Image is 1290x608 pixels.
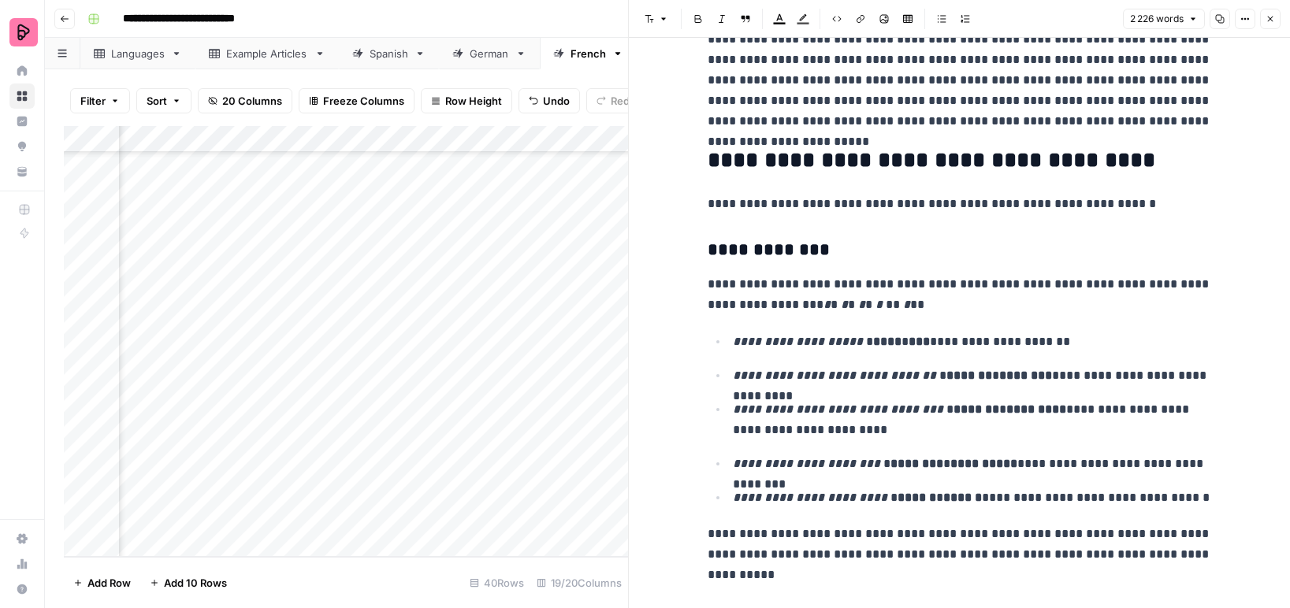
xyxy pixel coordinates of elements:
div: Spanish [370,46,408,61]
a: Home [9,58,35,83]
div: Example Articles [226,46,308,61]
div: Languages [111,46,165,61]
button: Sort [136,88,191,113]
div: 40 Rows [463,570,530,595]
a: Usage [9,551,35,576]
button: 2 226 words [1123,9,1205,29]
span: 2 226 words [1130,12,1184,26]
div: 19/20 Columns [530,570,628,595]
a: Insights [9,109,35,134]
span: Row Height [445,93,502,109]
span: Filter [80,93,106,109]
button: 20 Columns [198,88,292,113]
a: Spanish [339,38,439,69]
button: Add Row [64,570,140,595]
a: French [540,38,637,69]
button: Undo [519,88,580,113]
span: Freeze Columns [323,93,404,109]
a: Example Articles [195,38,339,69]
span: Redo [611,93,636,109]
button: Workspace: Preply [9,13,35,52]
span: 20 Columns [222,93,282,109]
button: Freeze Columns [299,88,415,113]
a: German [439,38,540,69]
div: French [571,46,606,61]
button: Row Height [421,88,512,113]
span: Add Row [87,575,131,591]
a: Settings [9,526,35,551]
button: Add 10 Rows [140,570,236,595]
span: Undo [543,93,570,109]
span: Add 10 Rows [164,575,227,591]
button: Redo [586,88,646,113]
a: Languages [80,38,195,69]
button: Help + Support [9,576,35,602]
span: Sort [147,93,167,109]
a: Your Data [9,159,35,184]
a: Browse [9,83,35,109]
div: German [470,46,509,61]
button: Filter [70,88,130,113]
a: Opportunities [9,134,35,159]
img: Preply Logo [9,18,38,46]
